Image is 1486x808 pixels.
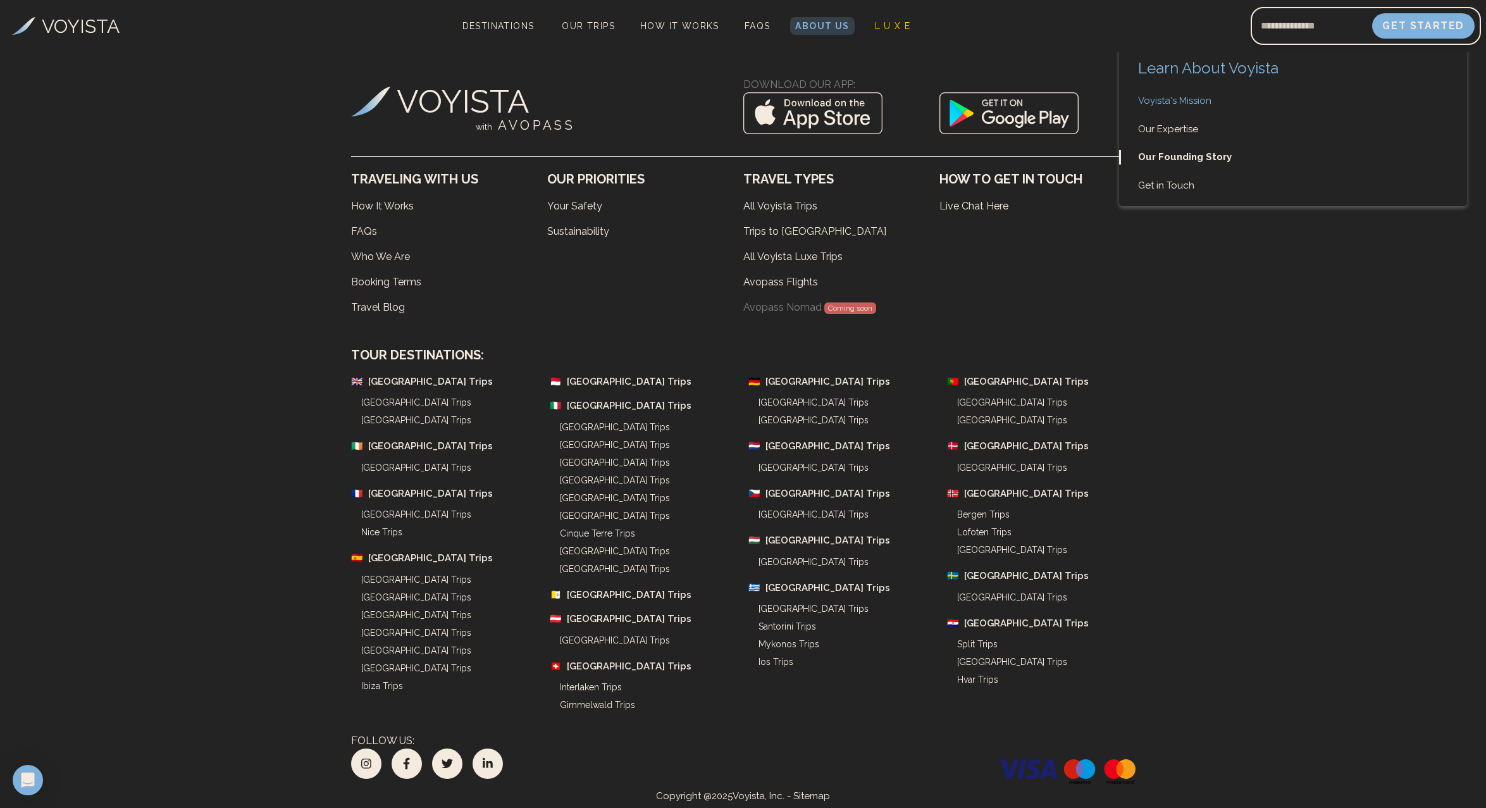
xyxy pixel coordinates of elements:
[12,12,120,40] a: VOYISTA
[1251,11,1372,41] input: Email address
[743,295,939,320] a: Avopass Nomad Coming soon
[567,588,691,602] a: [GEOGRAPHIC_DATA] Trips
[957,523,1136,541] a: Lofoten Trips
[957,588,1136,606] a: [GEOGRAPHIC_DATA] Trips
[351,749,381,779] a: instagram
[758,653,937,671] a: Ios Trips
[361,571,540,588] a: [GEOGRAPHIC_DATA] Trips
[476,121,498,132] span: with
[351,244,547,270] a: Who We Are
[957,541,1136,559] a: [GEOGRAPHIC_DATA] Trips
[351,170,547,189] h3: Traveling With Us
[560,542,738,560] a: [GEOGRAPHIC_DATA] Trips
[765,533,890,548] a: [GEOGRAPHIC_DATA] Trips
[560,489,738,507] a: [GEOGRAPHIC_DATA] Trips
[824,302,876,314] span: Coming soon
[361,588,540,606] a: [GEOGRAPHIC_DATA] Trips
[547,170,743,189] h3: Our Priorities
[351,733,743,749] h3: Follow Us:
[567,659,691,674] a: [GEOGRAPHIC_DATA] Trips
[947,569,959,583] span: 🇸🇪
[560,507,738,525] a: [GEOGRAPHIC_DATA] Trips
[939,92,1079,143] img: Google Play
[550,659,562,674] span: 🇨🇭
[567,612,691,626] a: [GEOGRAPHIC_DATA] Trips
[361,459,540,476] a: [GEOGRAPHIC_DATA] Trips
[748,375,760,389] span: 🇩🇪
[748,581,760,595] span: 🇬🇷
[351,219,547,244] a: FAQs
[957,635,1136,653] a: Split Trips
[656,790,830,802] span: Copyright @ 2025 Voyista, Inc. -
[432,749,462,779] a: twitter
[550,375,562,389] span: 🇲🇨
[13,765,43,795] div: Open Intercom Messenger
[351,551,363,566] span: 🇪🇸
[996,759,1136,784] img: Accepted Payment Methods
[473,749,503,779] a: LinkedIn
[550,399,562,413] span: 🇮🇹
[560,631,738,649] a: [GEOGRAPHIC_DATA] Trips
[351,439,363,454] span: 🇮🇪
[368,551,493,566] a: [GEOGRAPHIC_DATA] Trips
[351,295,547,320] a: Travel Blog
[1119,38,1467,80] h2: Learn About Voyista
[351,194,547,219] a: How It Works
[743,170,939,189] h3: Travel Types
[397,77,529,126] h3: VOYISTA
[743,244,939,270] a: All Voyista Luxe Trips
[765,375,890,389] a: [GEOGRAPHIC_DATA] Trips
[758,506,937,523] a: [GEOGRAPHIC_DATA] Trips
[765,439,890,454] a: [GEOGRAPHIC_DATA] Trips
[368,487,493,501] a: [GEOGRAPHIC_DATA] Trips
[745,21,771,31] span: FAQs
[560,436,738,454] a: [GEOGRAPHIC_DATA] Trips
[560,471,738,489] a: [GEOGRAPHIC_DATA] Trips
[957,671,1136,688] a: Hvar Trips
[758,618,937,635] a: Santorini Trips
[361,624,540,642] a: [GEOGRAPHIC_DATA] Trips
[42,12,120,40] h3: VOYISTA
[361,642,540,659] a: [GEOGRAPHIC_DATA] Trips
[964,375,1089,389] a: [GEOGRAPHIC_DATA] Trips
[964,439,1089,454] a: [GEOGRAPHIC_DATA] Trips
[939,170,1136,189] h3: How to Get in Touch
[392,749,422,779] a: facebook
[790,17,854,35] a: About Us
[964,616,1089,631] a: [GEOGRAPHIC_DATA] Trips
[361,659,540,677] a: [GEOGRAPHIC_DATA] Trips
[765,487,890,501] a: [GEOGRAPHIC_DATA] Trips
[964,487,1089,501] a: [GEOGRAPHIC_DATA] Trips
[562,21,615,31] span: Our Trips
[351,270,547,295] a: Booking Terms
[1119,122,1467,137] a: Our Expertise
[947,616,959,631] span: 🇭🇷
[12,17,35,35] img: Voyista Logo
[351,345,1136,364] h3: Tour Destinations:
[361,606,540,624] a: [GEOGRAPHIC_DATA] Trips
[567,399,691,413] a: [GEOGRAPHIC_DATA] Trips
[740,17,776,35] a: FAQs
[1119,94,1467,108] a: Voyista's Mission
[557,17,620,35] a: Our Trips
[957,394,1136,411] a: [GEOGRAPHIC_DATA] Trips
[765,581,890,595] a: [GEOGRAPHIC_DATA] Trips
[957,653,1136,671] a: [GEOGRAPHIC_DATA] Trips
[635,17,724,35] a: How It Works
[368,439,493,454] a: [GEOGRAPHIC_DATA] Trips
[547,219,743,244] a: Sustainability
[743,744,1136,759] h3: .
[793,790,830,802] a: Sitemap
[550,612,562,626] span: 🇦🇹
[748,439,760,454] span: 🇳🇱
[795,21,849,31] span: About Us
[743,219,939,244] a: Trips to [GEOGRAPHIC_DATA]
[1119,150,1467,165] a: Our Founding Story
[368,375,493,389] a: [GEOGRAPHIC_DATA] Trips
[875,21,911,31] span: L U X E
[758,411,937,429] a: [GEOGRAPHIC_DATA] Trips
[964,569,1089,583] a: [GEOGRAPHIC_DATA] Trips
[957,411,1136,429] a: [GEOGRAPHIC_DATA] Trips
[476,116,573,135] h4: A V O P A S S
[567,375,691,389] a: [GEOGRAPHIC_DATA] Trips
